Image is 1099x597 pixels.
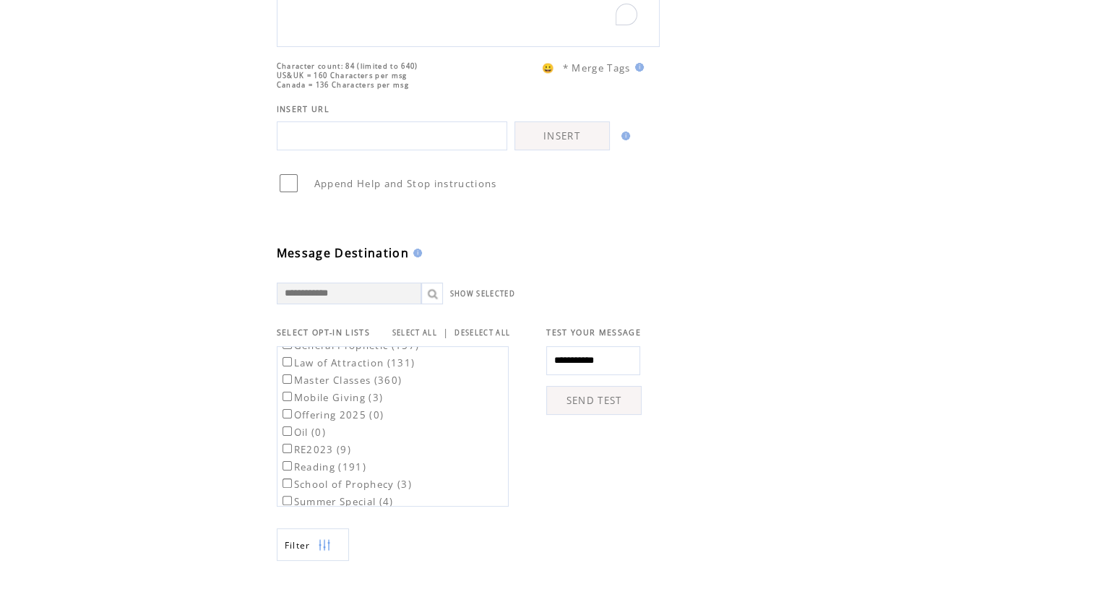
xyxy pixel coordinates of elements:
[546,386,642,415] a: SEND TEST
[450,289,515,298] a: SHOW SELECTED
[283,478,292,488] input: School of Prophecy (3)
[617,132,630,140] img: help.gif
[318,529,331,562] img: filters.png
[314,177,497,190] span: Append Help and Stop instructions
[283,426,292,436] input: Oil (0)
[283,409,292,418] input: Offering 2025 (0)
[280,408,384,421] label: Offering 2025 (0)
[542,61,555,74] span: 😀
[277,528,349,561] a: Filter
[283,374,292,384] input: Master Classes (360)
[280,426,326,439] label: Oil (0)
[283,392,292,401] input: Mobile Giving (3)
[285,539,311,551] span: Show filters
[392,328,437,338] a: SELECT ALL
[514,121,610,150] a: INSERT
[283,496,292,505] input: Summer Special (4)
[277,104,329,114] span: INSERT URL
[277,71,408,80] span: US&UK = 160 Characters per msg
[277,327,370,338] span: SELECT OPT-IN LISTS
[283,444,292,453] input: RE2023 (9)
[280,374,402,387] label: Master Classes (360)
[454,328,510,338] a: DESELECT ALL
[563,61,631,74] span: * Merge Tags
[280,443,351,456] label: RE2023 (9)
[631,63,644,72] img: help.gif
[280,478,412,491] label: School of Prophecy (3)
[280,356,415,369] label: Law of Attraction (131)
[283,357,292,366] input: Law of Attraction (131)
[443,326,449,339] span: |
[277,61,418,71] span: Character count: 84 (limited to 640)
[409,249,422,257] img: help.gif
[280,460,366,473] label: Reading (191)
[280,495,394,508] label: Summer Special (4)
[277,245,409,261] span: Message Destination
[546,327,641,338] span: TEST YOUR MESSAGE
[277,80,409,90] span: Canada = 136 Characters per msg
[280,391,384,404] label: Mobile Giving (3)
[283,461,292,471] input: Reading (191)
